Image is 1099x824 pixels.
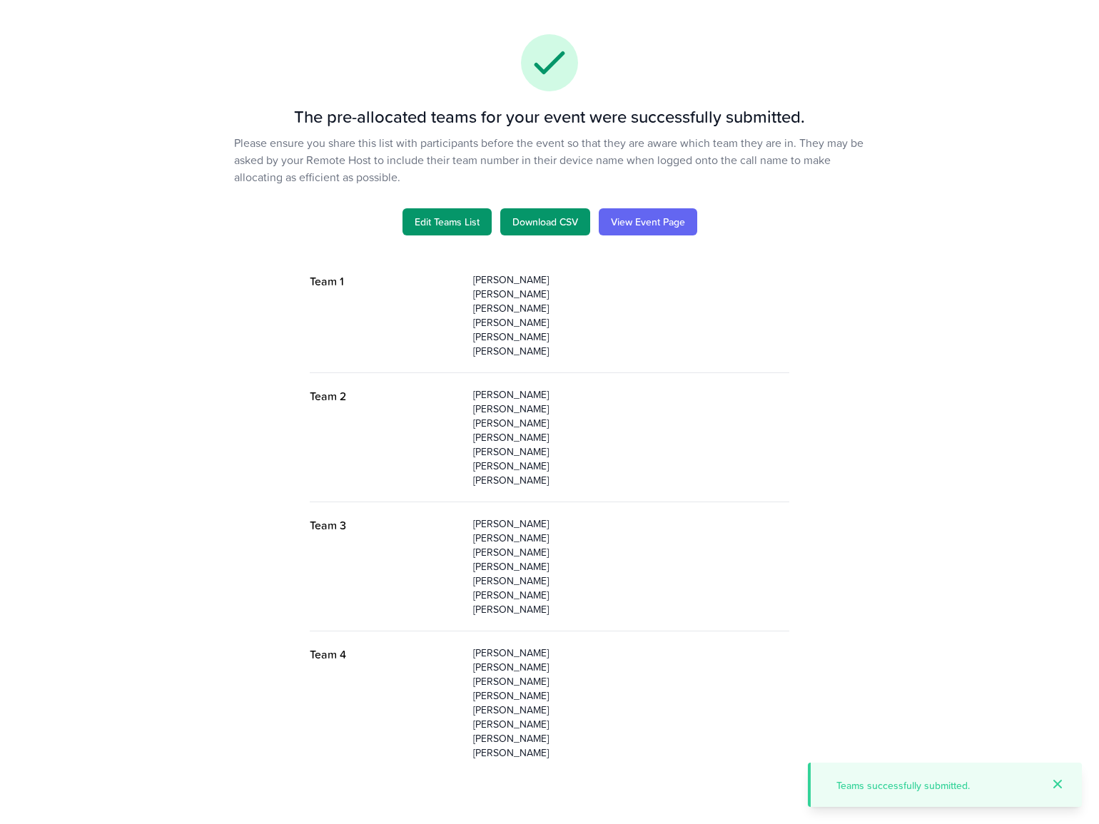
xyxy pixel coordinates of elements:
p: [PERSON_NAME] [473,273,789,287]
p: [PERSON_NAME] [473,731,789,746]
a: View Event Page [599,208,697,235]
p: Please ensure you share this list with participants before the event so that they are aware which... [234,134,864,185]
p: [PERSON_NAME] [473,330,789,344]
p: [PERSON_NAME] [473,717,789,731]
a: Download CSV [500,208,590,235]
p: [PERSON_NAME] [473,703,789,717]
p: [PERSON_NAME] [473,688,789,703]
p: [PERSON_NAME] [473,444,789,459]
p: Teams successfully submitted. [836,778,1039,793]
p: [PERSON_NAME] [473,517,789,531]
p: [PERSON_NAME] [473,344,789,358]
p: [PERSON_NAME] [473,674,789,688]
p: Team 1 [310,273,462,290]
p: [PERSON_NAME] [473,574,789,588]
p: [PERSON_NAME] [473,531,789,545]
p: [PERSON_NAME] [473,588,789,602]
p: Team 4 [310,646,462,663]
p: [PERSON_NAME] [473,459,789,473]
p: [PERSON_NAME] [473,430,789,444]
p: [PERSON_NAME] [473,402,789,416]
p: [PERSON_NAME] [473,559,789,574]
p: [PERSON_NAME] [473,660,789,674]
p: [PERSON_NAME] [473,746,789,760]
p: [PERSON_NAME] [473,602,789,616]
p: [PERSON_NAME] [473,545,789,559]
p: [PERSON_NAME] [473,387,789,402]
p: [PERSON_NAME] [473,416,789,430]
p: [PERSON_NAME] [473,301,789,315]
p: Team 3 [310,517,462,534]
p: [PERSON_NAME] [473,473,789,487]
p: [PERSON_NAME] [473,315,789,330]
p: [PERSON_NAME] [473,646,789,660]
p: [PERSON_NAME] [473,287,789,301]
a: Edit Teams List [402,208,492,235]
p: Team 2 [310,387,462,405]
h3: The pre-allocated teams for your event were successfully submitted. [24,106,1075,128]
